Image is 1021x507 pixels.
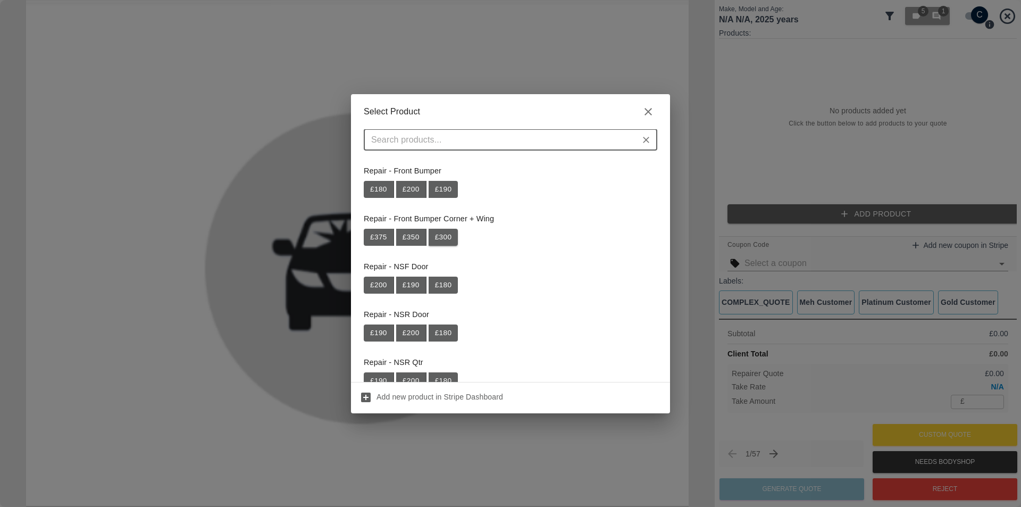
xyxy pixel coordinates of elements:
[367,132,637,147] input: Search products...
[429,277,458,294] button: £180
[429,372,458,389] button: £180
[639,132,654,147] button: Clear
[396,277,426,294] button: £190
[364,357,657,369] p: Repair - NSR Qtr
[364,325,394,342] button: £190
[396,325,426,342] button: £200
[429,229,458,246] button: £300
[364,229,394,246] button: £375
[396,181,426,198] button: £200
[364,372,394,389] button: £190
[364,165,657,177] p: Repair - Front Bumper
[364,181,394,198] button: £180
[429,325,458,342] button: £180
[396,229,426,246] button: £350
[364,277,394,294] button: £200
[364,105,420,118] p: Select Product
[396,372,426,389] button: £200
[364,261,657,273] p: Repair - NSF Door
[376,392,503,402] p: Add new product in Stripe Dashboard
[364,213,657,225] p: Repair - Front Bumper Corner + Wing
[429,181,458,198] button: £190
[364,309,657,321] p: Repair - NSR Door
